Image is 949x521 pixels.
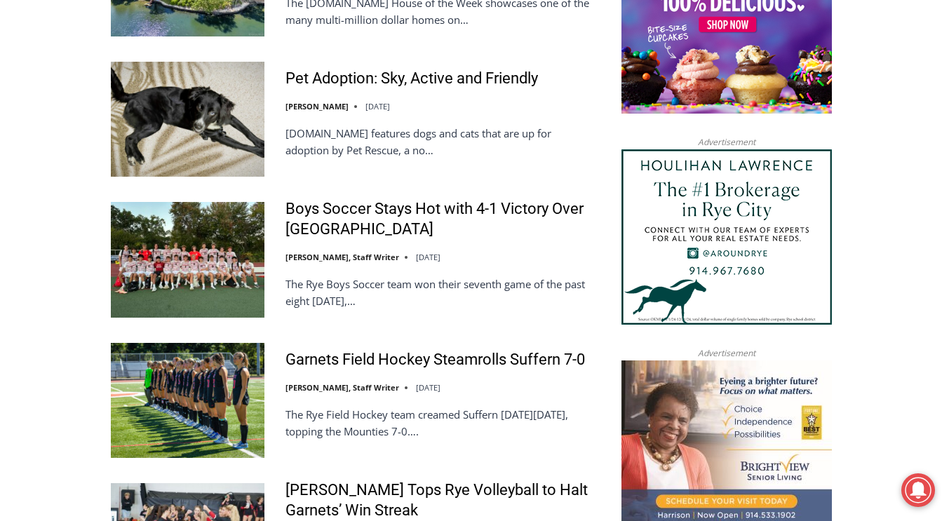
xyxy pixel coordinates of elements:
h4: [PERSON_NAME] Read Sanctuary Fall Fest: [DATE] [11,141,187,173]
div: "At the 10am stand-up meeting, each intern gets a chance to take [PERSON_NAME] and the other inte... [354,1,663,136]
div: Birds of Prey: Falcon and hawk demos [147,41,203,115]
a: Boys Soccer Stays Hot with 4-1 Victory Over [GEOGRAPHIC_DATA] [285,199,593,239]
div: / [157,119,161,133]
p: [DOMAIN_NAME] features dogs and cats that are up for adoption by Pet Rescue, a no… [285,125,593,158]
a: Garnets Field Hockey Steamrolls Suffern 7-0 [285,350,585,370]
time: [DATE] [365,101,390,111]
img: Houlihan Lawrence The #1 Brokerage in Rye City [621,149,832,325]
a: Intern @ [DOMAIN_NAME] [337,136,680,175]
p: The Rye Field Hockey team creamed Suffern [DATE][DATE], topping the Mounties 7-0…. [285,406,593,440]
time: [DATE] [416,382,440,393]
p: The Rye Boys Soccer team won their seventh game of the past eight [DATE],… [285,276,593,309]
a: [PERSON_NAME] [285,101,349,111]
img: Garnets Field Hockey Steamrolls Suffern 7-0 [111,343,264,458]
span: Intern @ [DOMAIN_NAME] [367,140,650,171]
div: 2 [147,119,154,133]
span: Advertisement [684,346,769,360]
a: [PERSON_NAME], Staff Writer [285,382,399,393]
div: 6 [164,119,170,133]
a: [PERSON_NAME] Tops Rye Volleyball to Halt Garnets’ Win Streak [285,480,593,520]
a: Pet Adoption: Sky, Active and Friendly [285,69,538,89]
a: [PERSON_NAME], Staff Writer [285,252,399,262]
span: Advertisement [684,135,769,149]
img: Boys Soccer Stays Hot with 4-1 Victory Over Eastchester [111,202,264,317]
a: [PERSON_NAME] Read Sanctuary Fall Fest: [DATE] [1,140,210,175]
img: Pet Adoption: Sky, Active and Friendly [111,62,264,177]
time: [DATE] [416,252,440,262]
